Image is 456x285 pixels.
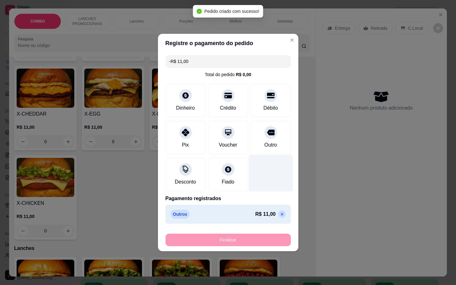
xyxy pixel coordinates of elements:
[236,71,251,78] div: R$ 0,00
[170,210,190,219] p: Outros
[264,141,277,149] div: Outro
[220,104,236,112] div: Crédito
[175,178,196,186] div: Desconto
[197,9,202,14] span: check-circle
[204,9,259,14] span: Pedido criado com sucesso!
[169,55,287,68] input: Ex.: hambúrguer de cordeiro
[182,141,189,149] div: Pix
[255,210,276,218] p: R$ 11,00
[205,71,251,78] div: Total do pedido
[287,35,297,45] button: Close
[263,104,278,112] div: Débito
[158,34,298,53] header: Registre o pagamento do pedido
[222,178,234,186] div: Fiado
[165,195,291,202] p: Pagamento registrados
[219,141,237,149] div: Voucher
[176,104,195,112] div: Dinheiro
